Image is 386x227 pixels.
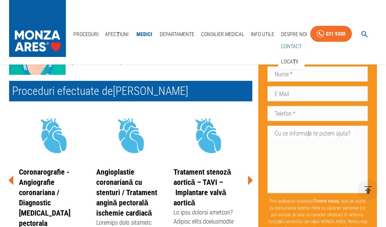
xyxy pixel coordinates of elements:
[326,29,345,39] div: 031 9300
[102,27,131,42] a: Afecțiuni
[280,55,300,68] a: Locații
[96,167,157,218] a: Angioplastie coronariană cu stenturi / Tratament angină pectorală ischemie cardiacă
[248,27,277,42] a: Info Utile
[157,27,197,42] a: Departamente
[358,180,378,200] button: delete
[198,27,247,42] a: Consilier Medical
[9,81,252,101] h2: Proceduri efectuate de [PERSON_NAME]
[173,167,231,207] a: Tratament stenoză aortică – TAVI – Implantare valvă aortică
[280,40,303,53] a: Contact
[278,39,305,54] div: Contact
[310,26,352,42] a: 031 9300
[314,198,339,203] b: Trimite mesaj
[278,27,310,42] a: Despre Noi
[70,27,102,42] a: Proceduri
[132,27,156,42] a: Medici
[278,39,305,69] nav: secondary mailbox folders
[278,54,305,69] div: Locații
